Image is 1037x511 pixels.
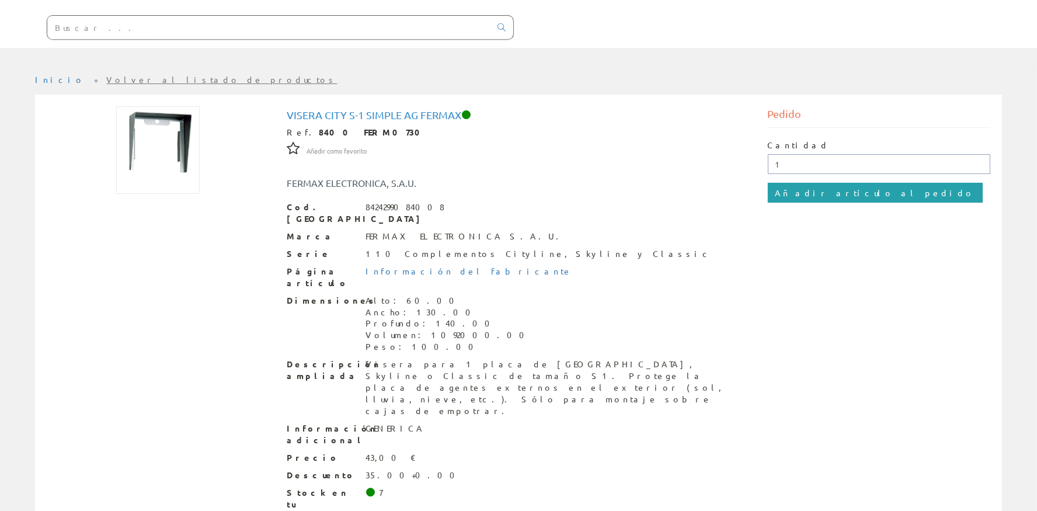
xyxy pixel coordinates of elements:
[287,109,750,121] h1: Visera City S-1 Simple Ag Fermax
[287,423,357,446] span: Información adicional
[287,470,357,481] span: Descuento
[287,266,357,289] span: Página artículo
[366,266,573,276] a: Información del fabricante
[307,145,367,155] a: Añadir como favorito
[307,147,367,156] span: Añadir como favorito
[366,329,532,341] div: Volumen: 1092000.00
[366,318,532,329] div: Profundo: 140.00
[116,106,200,194] img: Foto artículo Visera City S-1 Simple Ag Fermax (143.1x150)
[287,295,357,307] span: Dimensiones
[287,231,357,242] span: Marca
[107,74,337,85] a: Volver al listado de productos
[366,470,462,481] div: 35.00+0.00
[47,16,490,39] input: Buscar ...
[768,106,991,128] div: Pedido
[366,307,532,318] div: Ancho: 130.00
[366,248,712,260] div: 110 Complementos Cityline, Skyline y Classic
[366,359,750,417] div: Visera para 1 placa de [GEOGRAPHIC_DATA], Skyline o Classic de tamaño S1. Protege la placa de age...
[279,176,559,190] div: FERMAX ELECTRONICA, S.A.U.
[287,359,357,382] span: Descripción ampliada
[287,127,750,138] div: Ref.
[366,452,417,464] div: 43,00 €
[768,140,830,151] label: Cantidad
[768,183,983,203] input: Añadir artículo al pedido
[366,423,425,434] div: GENERICA
[366,201,445,213] div: 8424299084008
[366,341,532,353] div: Peso: 100.00
[366,295,532,307] div: Alto: 60.00
[287,201,357,225] span: Cod. [GEOGRAPHIC_DATA]
[319,127,429,137] strong: 8400 FERM0730
[287,248,357,260] span: Serie
[287,452,357,464] span: Precio
[366,231,566,242] div: FERMAX ELECTRONICA S.A.U.
[35,74,85,85] a: Inicio
[379,487,382,499] div: 7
